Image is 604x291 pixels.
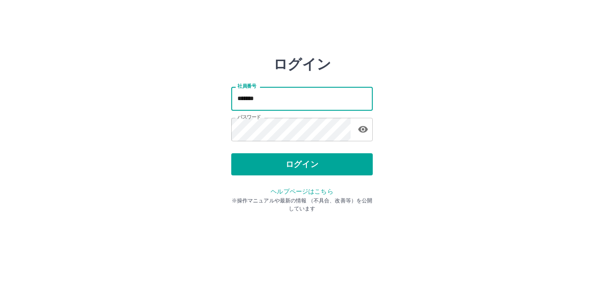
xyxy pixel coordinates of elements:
[231,153,373,175] button: ログイン
[273,56,331,73] h2: ログイン
[231,197,373,213] p: ※操作マニュアルや最新の情報 （不具合、改善等）を公開しています
[271,188,333,195] a: ヘルプページはこちら
[237,83,256,89] label: 社員番号
[237,114,261,120] label: パスワード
